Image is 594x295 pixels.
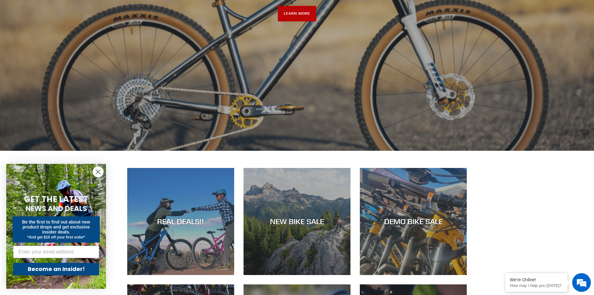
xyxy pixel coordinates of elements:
button: Become an Insider! [13,263,99,275]
div: DEMO BIKE SALE [360,217,467,226]
span: Be the first to find out about new product drops and get exclusive insider deals. [22,219,90,234]
a: NEW BIKE SALE [244,168,350,275]
div: We're Online! [510,277,563,282]
input: Enter your email address [13,246,99,258]
a: LEARN MORE [278,6,316,22]
a: DEMO BIKE SALE [360,168,467,275]
div: NEW BIKE SALE [244,217,350,226]
button: Close dialog [93,166,104,177]
p: How may I help you today? [510,283,563,288]
span: *And get $10 off your first order* [27,235,85,239]
span: GET THE LATEST [24,194,88,205]
span: NEWS AND DEALS [26,204,87,214]
div: REAL DEALS!! [127,217,234,226]
a: REAL DEALS!! [127,168,234,275]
